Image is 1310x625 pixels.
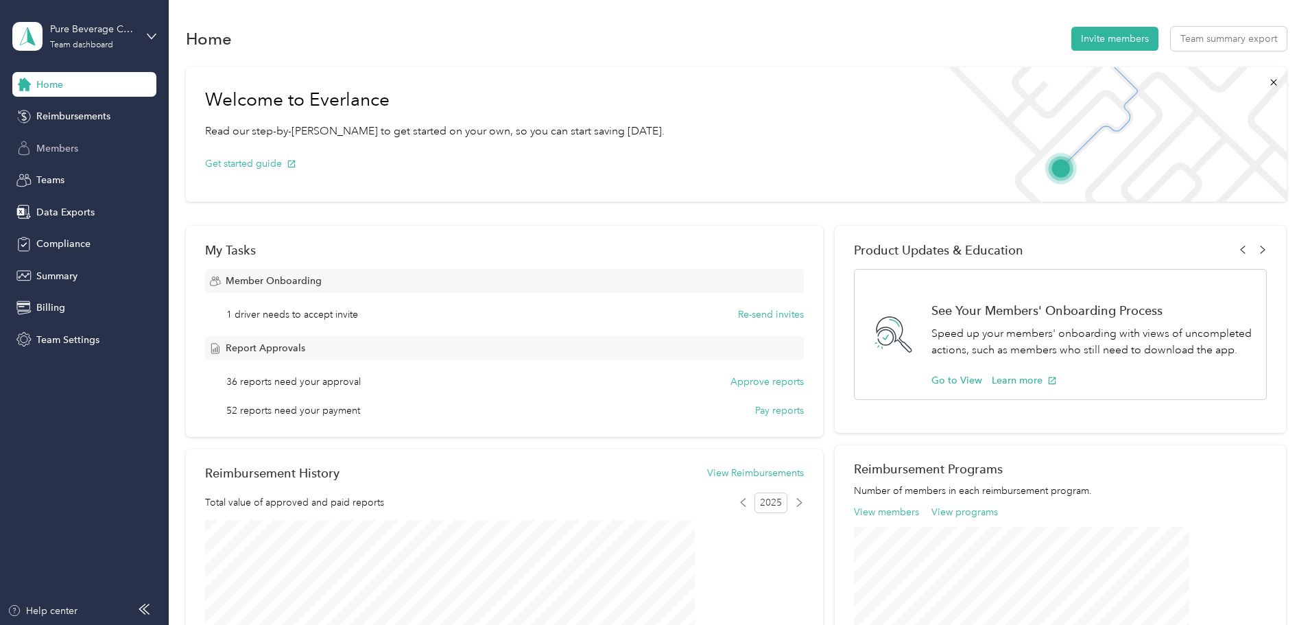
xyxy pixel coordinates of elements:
[931,303,1252,318] h1: See Your Members' Onboarding Process
[36,141,78,156] span: Members
[36,269,78,283] span: Summary
[226,307,358,322] span: 1 driver needs to accept invite
[36,300,65,315] span: Billing
[931,325,1252,359] p: Speed up your members' onboarding with views of uncompleted actions, such as members who still ne...
[36,205,95,220] span: Data Exports
[707,466,804,480] button: View Reimbursements
[931,373,982,388] button: Go to View
[931,505,998,519] button: View programs
[730,375,804,389] button: Approve reports
[8,604,78,618] button: Help center
[738,307,804,322] button: Re-send invites
[226,341,305,355] span: Report Approvals
[205,156,296,171] button: Get started guide
[934,67,1286,202] img: Welcome to everlance
[226,274,322,288] span: Member Onboarding
[1233,548,1310,625] iframe: Everlance-gr Chat Button Frame
[854,505,919,519] button: View members
[854,484,1267,498] p: Number of members in each reimbursement program.
[754,493,787,513] span: 2025
[205,466,340,480] h2: Reimbursement History
[205,495,384,510] span: Total value of approved and paid reports
[854,462,1267,476] h2: Reimbursement Programs
[36,109,110,123] span: Reimbursements
[854,243,1023,257] span: Product Updates & Education
[36,173,64,187] span: Teams
[205,123,665,140] p: Read our step-by-[PERSON_NAME] to get started on your own, so you can start saving [DATE].
[226,375,361,389] span: 36 reports need your approval
[36,333,99,347] span: Team Settings
[50,41,113,49] div: Team dashboard
[1071,27,1158,51] button: Invite members
[36,78,63,92] span: Home
[755,403,804,418] button: Pay reports
[205,243,804,257] div: My Tasks
[36,237,91,251] span: Compliance
[186,32,232,46] h1: Home
[226,403,360,418] span: 52 reports need your payment
[50,22,136,36] div: Pure Beverage Company
[992,373,1057,388] button: Learn more
[1171,27,1287,51] button: Team summary export
[205,89,665,111] h1: Welcome to Everlance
